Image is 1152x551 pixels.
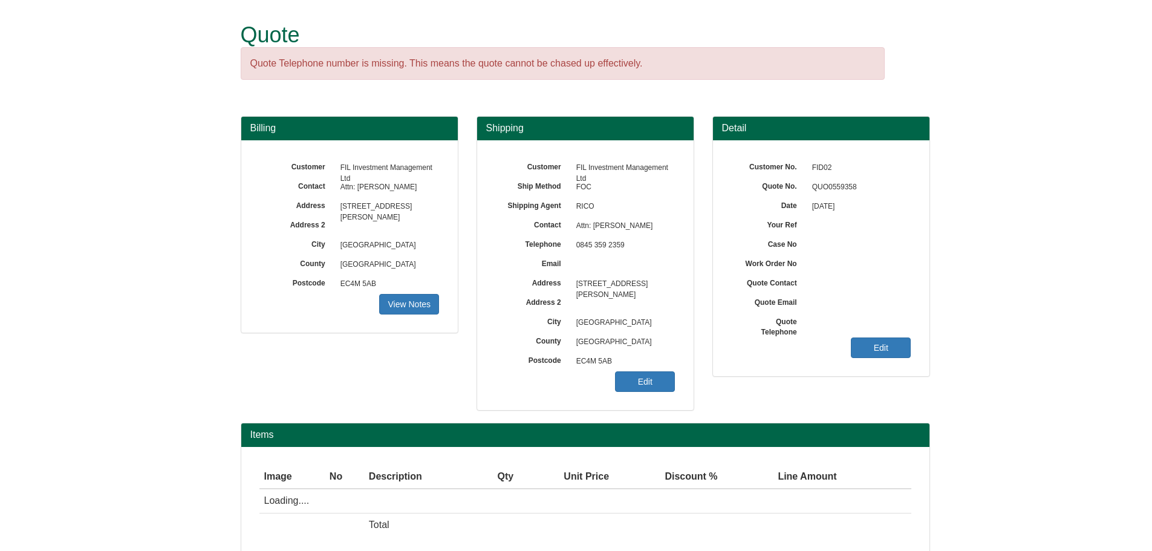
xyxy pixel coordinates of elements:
[518,465,614,489] th: Unit Price
[495,158,570,172] label: Customer
[731,236,806,250] label: Case No
[731,294,806,308] label: Quote Email
[241,47,885,80] div: Quote Telephone number is missing. This means the quote cannot be chased up effectively.
[806,178,911,197] span: QUO0559358
[570,236,675,255] span: 0845 359 2359
[259,275,334,289] label: Postcode
[259,178,334,192] label: Contact
[495,178,570,192] label: Ship Method
[495,236,570,250] label: Telephone
[570,333,675,352] span: [GEOGRAPHIC_DATA]
[731,255,806,269] label: Work Order No
[731,217,806,230] label: Your Ref
[325,465,364,489] th: No
[259,465,325,489] th: Image
[259,236,334,250] label: City
[731,197,806,211] label: Date
[495,275,570,289] label: Address
[722,123,920,134] h3: Detail
[570,178,675,197] span: FOC
[495,352,570,366] label: Postcode
[241,23,885,47] h1: Quote
[334,178,440,197] span: Attn: [PERSON_NAME]
[259,197,334,211] label: Address
[259,158,334,172] label: Customer
[334,158,440,178] span: FIL Investment Management Ltd
[570,158,675,178] span: FIL Investment Management Ltd
[495,294,570,308] label: Address 2
[495,197,570,211] label: Shipping Agent
[473,465,518,489] th: Qty
[495,255,570,269] label: Email
[259,489,842,513] td: Loading....
[495,313,570,327] label: City
[731,178,806,192] label: Quote No.
[334,255,440,275] span: [GEOGRAPHIC_DATA]
[615,371,675,392] a: Edit
[731,275,806,289] label: Quote Contact
[806,158,911,178] span: FID02
[570,352,675,371] span: EC4M 5AB
[731,313,806,337] label: Quote Telephone
[614,465,723,489] th: Discount %
[806,197,911,217] span: [DATE]
[334,236,440,255] span: [GEOGRAPHIC_DATA]
[364,514,473,537] td: Total
[570,275,675,294] span: [STREET_ADDRESS][PERSON_NAME]
[334,275,440,294] span: EC4M 5AB
[495,333,570,347] label: County
[495,217,570,230] label: Contact
[486,123,685,134] h3: Shipping
[250,429,920,440] h2: Items
[851,337,911,358] a: Edit
[250,123,449,134] h3: Billing
[379,294,439,315] a: View Notes
[259,217,334,230] label: Address 2
[259,255,334,269] label: County
[334,197,440,217] span: [STREET_ADDRESS][PERSON_NAME]
[364,465,473,489] th: Description
[731,158,806,172] label: Customer No.
[723,465,842,489] th: Line Amount
[570,313,675,333] span: [GEOGRAPHIC_DATA]
[570,217,675,236] span: Attn: [PERSON_NAME]
[570,197,675,217] span: RICO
